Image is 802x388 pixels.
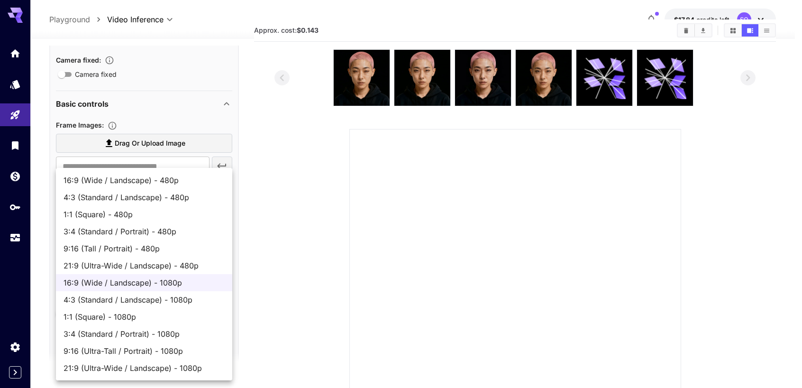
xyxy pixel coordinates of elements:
[64,260,225,271] span: 21:9 (Ultra-Wide / Landscape) - 480p
[64,209,225,220] span: 1:1 (Square) - 480p
[64,362,225,374] span: 21:9 (Ultra-Wide / Landscape) - 1080p
[64,192,225,203] span: 4:3 (Standard / Landscape) - 480p
[64,345,225,357] span: 9:16 (Ultra-Tall / Portrait) - 1080p
[64,243,225,254] span: 9:16 (Tall / Portrait) - 480p
[64,175,225,186] span: 16:9 (Wide / Landscape) - 480p
[64,226,225,237] span: 3:4 (Standard / Portrait) - 480p
[64,328,225,340] span: 3:4 (Standard / Portrait) - 1080p
[64,294,225,305] span: 4:3 (Standard / Landscape) - 1080p
[64,311,225,323] span: 1:1 (Square) - 1080p
[64,277,225,288] span: 16:9 (Wide / Landscape) - 1080p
